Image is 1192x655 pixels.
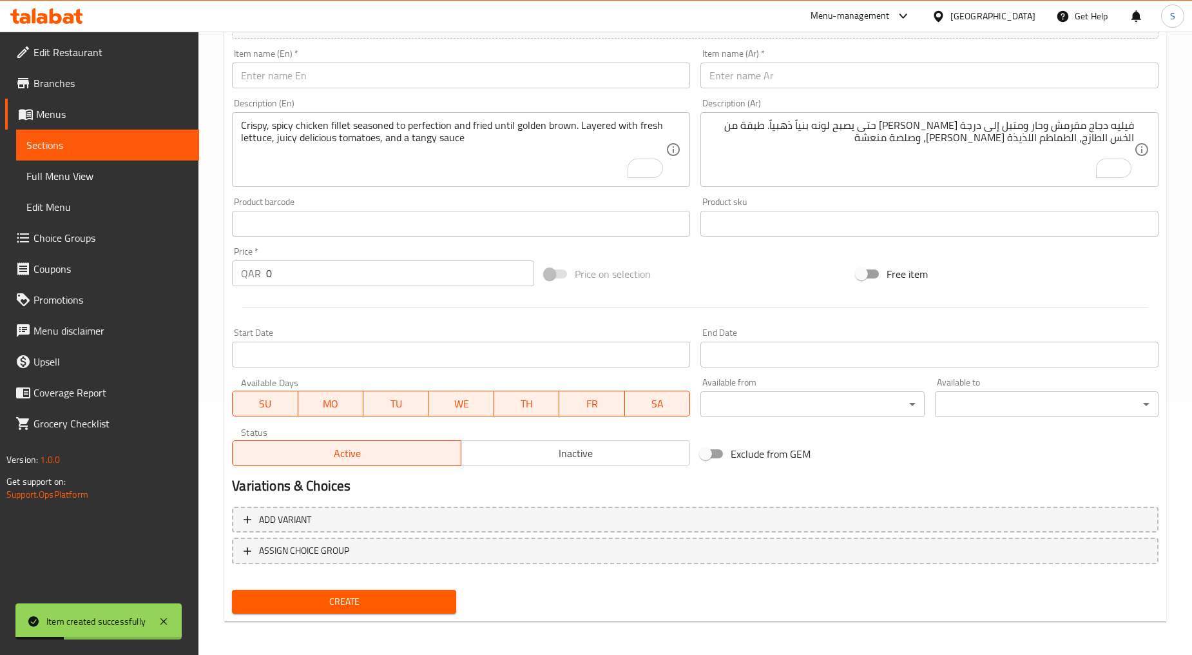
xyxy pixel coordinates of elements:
span: Edit Restaurant [34,44,189,60]
button: TU [363,391,428,416]
p: QAR [241,266,261,281]
div: ​ [700,391,924,417]
span: Edit Menu [26,199,189,215]
span: Coverage Report [34,385,189,400]
span: Menus [36,106,189,122]
span: WE [434,395,488,413]
div: Menu-management [811,8,890,24]
span: Active [238,444,456,463]
a: Coupons [5,253,199,284]
button: TH [494,391,559,416]
span: FR [564,395,619,413]
span: Price on selection [575,266,651,282]
a: Choice Groups [5,222,199,253]
span: TH [499,395,554,413]
span: Full Menu View [26,168,189,184]
span: MO [303,395,358,413]
div: Item created successfully [46,614,146,629]
a: Upsell [5,346,199,377]
a: Coverage Report [5,377,199,408]
input: Please enter price [266,260,534,286]
a: Branches [5,68,199,99]
input: Please enter product barcode [232,211,690,237]
div: ​ [935,391,1158,417]
a: Menu disclaimer [5,315,199,346]
input: Please enter product sku [700,211,1158,237]
div: [GEOGRAPHIC_DATA] [950,9,1035,23]
span: Promotions [34,292,189,308]
button: SA [625,391,690,416]
a: Full Menu View [16,161,199,191]
span: Grocery Checklist [34,416,189,431]
button: SU [232,391,298,416]
a: Grocery Checklist [5,408,199,439]
span: SA [630,395,685,413]
button: ASSIGN CHOICE GROUP [232,538,1158,564]
span: Get support on: [6,473,66,490]
span: ASSIGN CHOICE GROUP [259,543,349,559]
a: Menus [5,99,199,130]
button: Add variant [232,507,1158,533]
span: 1.0.0 [40,451,60,468]
h2: Variations & Choices [232,476,1158,496]
span: Coupons [34,261,189,277]
button: WE [428,391,494,416]
button: MO [298,391,363,416]
span: Version: [6,451,38,468]
a: Edit Restaurant [5,37,199,68]
span: SU [238,395,293,413]
button: Inactive [461,440,690,466]
a: Promotions [5,284,199,315]
button: Active [232,440,461,466]
input: Enter name Ar [700,63,1158,88]
span: Sections [26,137,189,153]
a: Support.OpsPlatform [6,486,88,503]
span: TU [369,395,423,413]
span: Create [242,594,445,610]
a: Edit Menu [16,191,199,222]
button: FR [559,391,624,416]
input: Enter name En [232,63,690,88]
span: Inactive [466,444,685,463]
span: Upsell [34,354,189,369]
span: Exclude from GEM [731,446,811,462]
span: Branches [34,75,189,91]
a: Sections [16,130,199,161]
span: Choice Groups [34,230,189,246]
span: Menu disclaimer [34,323,189,338]
span: Add variant [259,512,311,528]
textarea: To enrich screen reader interactions, please activate Accessibility in Grammarly extension settings [709,119,1134,181]
span: S [1170,9,1175,23]
button: Create [232,590,456,614]
textarea: To enrich screen reader interactions, please activate Accessibility in Grammarly extension settings [241,119,666,181]
span: Free item [887,266,928,282]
